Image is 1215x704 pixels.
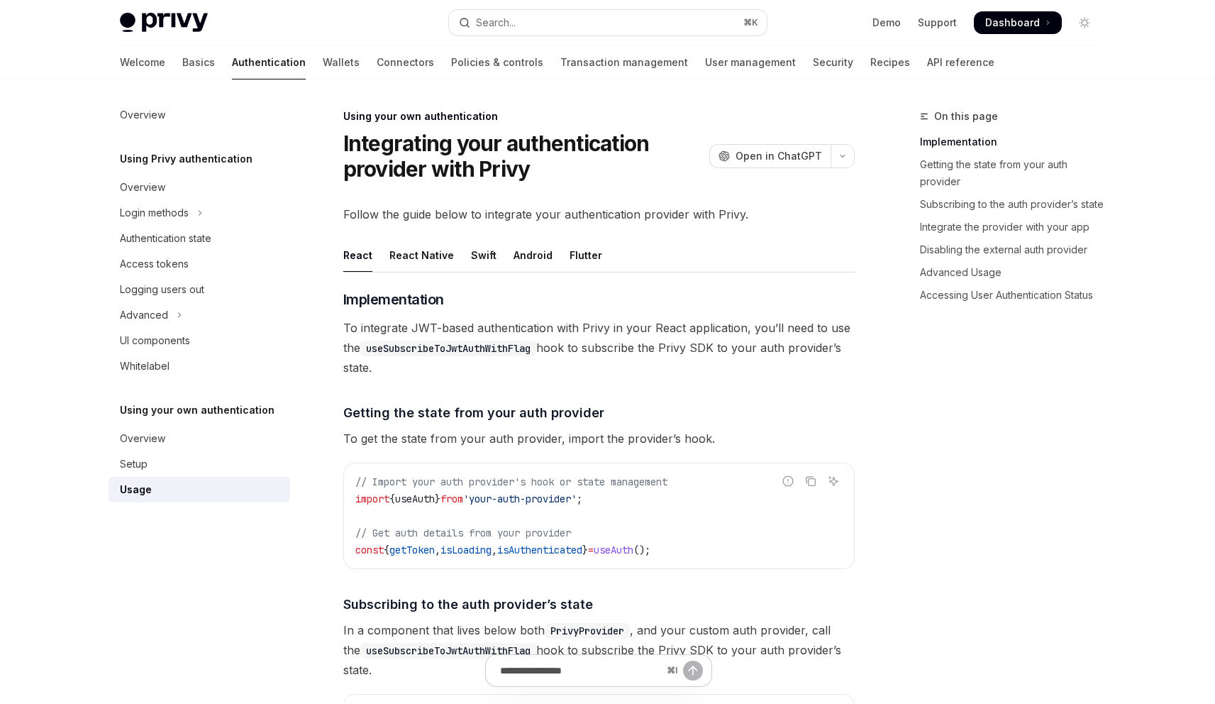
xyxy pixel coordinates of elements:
[109,251,290,277] a: Access tokens
[389,493,395,505] span: {
[709,144,831,168] button: Open in ChatGPT
[824,472,843,490] button: Ask AI
[109,426,290,451] a: Overview
[120,281,204,298] div: Logging users out
[471,238,496,272] div: Swift
[920,284,1107,307] a: Accessing User Authentication Status
[109,277,290,302] a: Logging users out
[109,102,290,128] a: Overview
[323,45,360,79] a: Wallets
[355,544,384,556] span: const
[109,451,290,477] a: Setup
[120,204,189,221] div: Login methods
[360,341,536,356] code: useSubscribeToJwtAuthWithFlag
[120,430,165,447] div: Overview
[920,216,1107,238] a: Integrate the provider with your app
[683,661,703,681] button: Send message
[109,353,290,379] a: Whitelabel
[545,623,630,639] code: PrivyProvider
[870,45,910,79] a: Recipes
[109,226,290,251] a: Authentication state
[588,544,594,556] span: =
[920,131,1107,153] a: Implementation
[435,544,440,556] span: ,
[343,290,444,309] span: Implementation
[120,358,170,375] div: Whitelabel
[633,544,650,556] span: ();
[120,230,211,247] div: Authentication state
[389,544,435,556] span: getToken
[560,45,688,79] a: Transaction management
[1073,11,1096,34] button: Toggle dark mode
[109,302,290,328] button: Toggle Advanced section
[451,45,543,79] a: Policies & controls
[934,108,998,125] span: On this page
[120,45,165,79] a: Welcome
[476,14,516,31] div: Search...
[594,544,633,556] span: useAuth
[927,45,994,79] a: API reference
[918,16,957,30] a: Support
[120,255,189,273] div: Access tokens
[120,481,152,498] div: Usage
[389,238,454,272] div: React Native
[120,13,208,33] img: light logo
[440,544,492,556] span: isLoading
[360,643,536,659] code: useSubscribeToJwtAuthWithFlag
[920,153,1107,193] a: Getting the state from your auth provider
[449,10,767,35] button: Open search
[343,238,372,272] div: React
[920,238,1107,261] a: Disabling the external auth provider
[872,16,901,30] a: Demo
[120,150,253,167] h5: Using Privy authentication
[343,131,704,182] h1: Integrating your authentication provider with Privy
[109,175,290,200] a: Overview
[500,655,661,686] input: Ask a question...
[120,332,190,349] div: UI components
[395,493,435,505] span: useAuth
[120,106,165,123] div: Overview
[435,493,440,505] span: }
[109,200,290,226] button: Toggle Login methods section
[355,527,571,539] span: // Get auth details from your provider
[109,477,290,502] a: Usage
[120,179,165,196] div: Overview
[355,493,389,505] span: import
[343,204,855,224] span: Follow the guide below to integrate your authentication provider with Privy.
[497,544,582,556] span: isAuthenticated
[920,261,1107,284] a: Advanced Usage
[577,493,582,505] span: ;
[920,193,1107,216] a: Subscribing to the auth provider’s state
[343,429,855,449] span: To get the state from your auth provider, import the provider’s hook.
[514,238,553,272] div: Android
[232,45,306,79] a: Authentication
[974,11,1062,34] a: Dashboard
[343,403,604,422] span: Getting the state from your auth provider
[120,307,168,324] div: Advanced
[813,45,853,79] a: Security
[570,238,602,272] div: Flutter
[705,45,796,79] a: User management
[492,544,497,556] span: ,
[779,472,797,490] button: Report incorrect code
[440,493,463,505] span: from
[985,16,1040,30] span: Dashboard
[582,544,588,556] span: }
[343,109,855,123] div: Using your own authentication
[743,17,758,28] span: ⌘ K
[182,45,215,79] a: Basics
[463,493,577,505] span: 'your-auth-provider'
[355,475,667,488] span: // Import your auth provider's hook or state management
[343,620,855,680] span: In a component that lives below both , and your custom auth provider, call the hook to subscribe ...
[120,456,148,473] div: Setup
[384,544,389,556] span: {
[377,45,434,79] a: Connectors
[343,318,855,378] span: To integrate JWT-based authentication with Privy in your React application, you’ll need to use th...
[801,472,820,490] button: Copy the contents from the code block
[120,402,274,419] h5: Using your own authentication
[736,149,822,163] span: Open in ChatGPT
[109,328,290,353] a: UI components
[343,595,593,614] span: Subscribing to the auth provider’s state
